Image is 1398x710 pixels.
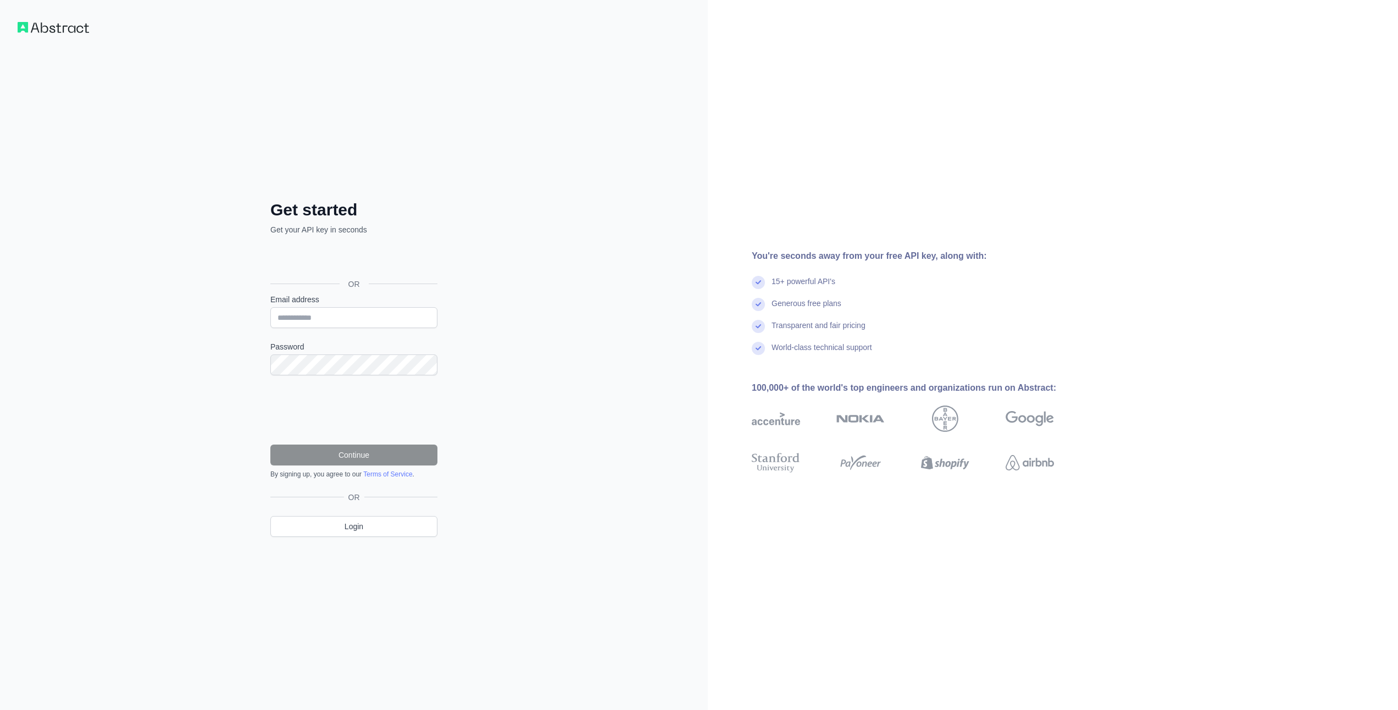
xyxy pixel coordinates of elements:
[772,320,866,342] div: Transparent and fair pricing
[752,298,765,311] img: check mark
[270,516,437,537] a: Login
[752,249,1089,263] div: You're seconds away from your free API key, along with:
[270,224,437,235] p: Get your API key in seconds
[270,247,435,271] div: Sign in with Google. Opens in new tab
[270,445,437,465] button: Continue
[921,451,969,475] img: shopify
[363,470,412,478] a: Terms of Service
[772,298,841,320] div: Generous free plans
[752,406,800,432] img: accenture
[932,406,958,432] img: bayer
[752,342,765,355] img: check mark
[772,342,872,364] div: World-class technical support
[344,492,364,503] span: OR
[270,389,437,431] iframe: reCAPTCHA
[752,276,765,289] img: check mark
[270,470,437,479] div: By signing up, you agree to our .
[265,247,441,271] iframe: Sign in with Google Button
[772,276,835,298] div: 15+ powerful API's
[270,341,437,352] label: Password
[752,381,1089,395] div: 100,000+ of the world's top engineers and organizations run on Abstract:
[270,200,437,220] h2: Get started
[836,451,885,475] img: payoneer
[340,279,369,290] span: OR
[836,406,885,432] img: nokia
[18,22,89,33] img: Workflow
[1006,406,1054,432] img: google
[752,320,765,333] img: check mark
[1006,451,1054,475] img: airbnb
[752,451,800,475] img: stanford university
[270,294,437,305] label: Email address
